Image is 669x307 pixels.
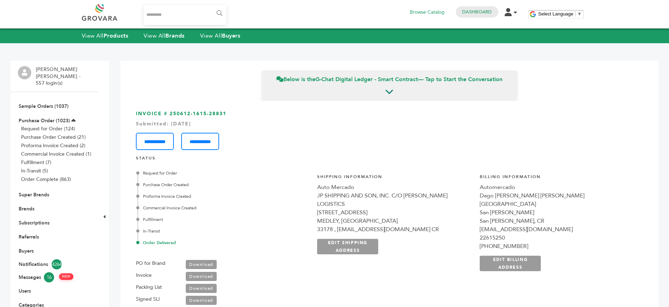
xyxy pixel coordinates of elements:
div: San [PERSON_NAME], CR [480,217,635,225]
span: 16 [44,272,54,282]
div: [EMAIL_ADDRESS][DOMAIN_NAME] [480,225,635,234]
div: Automercado [480,183,635,191]
span: Select Language [538,11,573,17]
div: Order Delivered [138,240,309,246]
label: Packing List [136,283,162,292]
h4: Billing Information [480,174,635,183]
div: 33178 , [EMAIL_ADDRESS][DOMAIN_NAME] CR [317,225,473,234]
a: Commercial Invoice Created (1) [21,151,91,157]
a: Download [186,260,217,269]
a: Referrals [19,234,39,240]
input: Search... [144,5,227,25]
h4: Shipping Information [317,174,473,183]
a: View AllBrands [144,32,185,40]
a: Purchase Order (1023) [19,117,70,124]
h3: INVOICE # 250612-1615-28831 [136,110,643,150]
a: Proforma Invoice Created (2) [21,142,85,149]
span: Below is the — Tap to Start the Conversation [276,76,503,83]
a: Users [19,288,31,294]
div: [STREET_ADDRESS] [317,208,473,217]
a: EDIT BILLING ADDRESS [480,256,541,271]
div: Proforma Invoice Created [138,193,309,200]
div: Auto Mercado [317,183,473,191]
strong: Buyers [222,32,240,40]
div: Request for Order [138,170,309,176]
span: 4264 [52,259,62,269]
div: San [PERSON_NAME] [480,208,635,217]
strong: Brands [165,32,184,40]
a: EDIT SHIPPING ADDRESS [317,239,378,254]
strong: G-Chat Digital Ledger - Smart Contract [315,76,418,83]
div: MEDLEY, [GEOGRAPHIC_DATA] [317,217,473,225]
img: profile.png [18,66,31,79]
a: Notifications4264 [19,259,90,269]
a: View AllProducts [82,32,129,40]
a: Fulfillment (7) [21,159,51,166]
a: Subscriptions [19,220,50,226]
a: Browse Catalog [410,8,445,16]
div: JP SHIPPING AND SON, INC. C/O [PERSON_NAME] LOGISTICS [317,191,473,208]
div: In-Transit [138,228,309,234]
a: Download [186,284,217,293]
a: Purchase Order Created (21) [21,134,86,141]
a: Messages16 NEW [19,272,90,282]
a: Request for Order (124) [21,125,75,132]
div: Commercial Invoice Created [138,205,309,211]
a: View AllBuyers [200,32,241,40]
div: Submitted: [DATE] [136,120,643,128]
a: Sample Orders (1037) [19,103,68,110]
div: Dago [PERSON_NAME] [PERSON_NAME] [480,191,635,200]
a: Super Brands [19,191,49,198]
a: Download [186,272,217,281]
label: Signed SLI [136,295,160,303]
div: Purchase Order Created [138,182,309,188]
a: Brands [19,205,34,212]
a: Dashboard [462,9,492,15]
div: [PHONE_NUMBER] [480,242,635,250]
span: ▼ [577,11,582,17]
strong: Products [104,32,128,40]
label: Invoice [136,271,152,280]
span: NEW [59,273,73,280]
a: In-Transit (5) [21,168,48,174]
div: Fulfillment [138,216,309,223]
a: Order Complete (863) [21,176,71,183]
a: Select Language​ [538,11,582,17]
a: Buyers [19,248,34,254]
label: PO for Brand [136,259,165,268]
a: Download [186,296,217,305]
h4: STATUS [136,155,643,165]
div: [GEOGRAPHIC_DATA] [480,200,635,208]
li: [PERSON_NAME] [PERSON_NAME] - 557 login(s) [36,66,97,87]
div: 22615250 [480,234,635,242]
